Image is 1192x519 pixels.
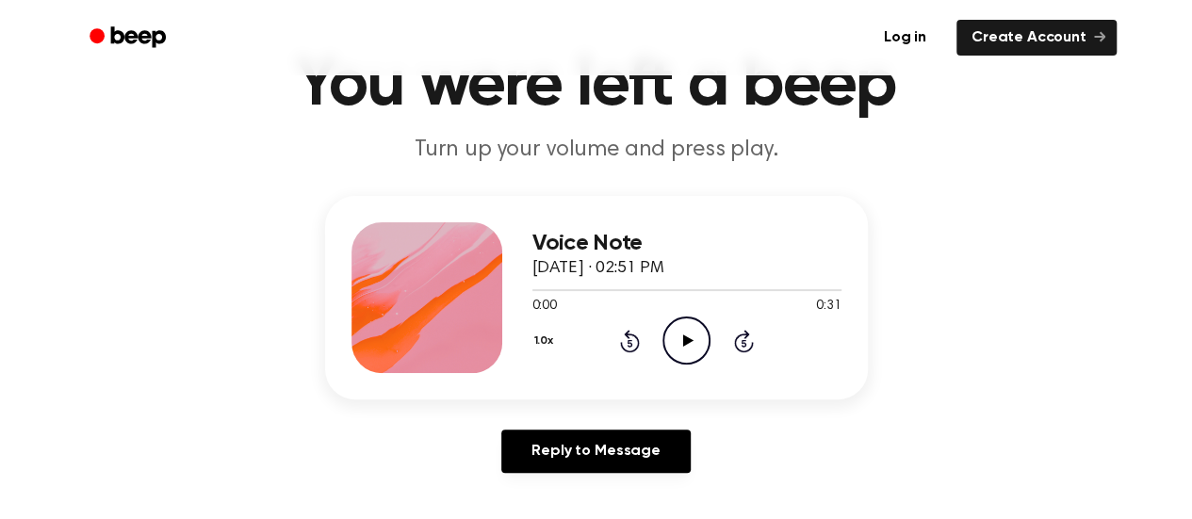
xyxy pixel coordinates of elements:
[235,135,958,166] p: Turn up your volume and press play.
[532,231,841,256] h3: Voice Note
[532,297,557,316] span: 0:00
[532,260,664,277] span: [DATE] · 02:51 PM
[865,16,945,59] a: Log in
[956,20,1117,56] a: Create Account
[532,325,561,357] button: 1.0x
[501,430,690,473] a: Reply to Message
[76,20,183,57] a: Beep
[816,297,841,316] span: 0:31
[114,52,1079,120] h1: You were left a beep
